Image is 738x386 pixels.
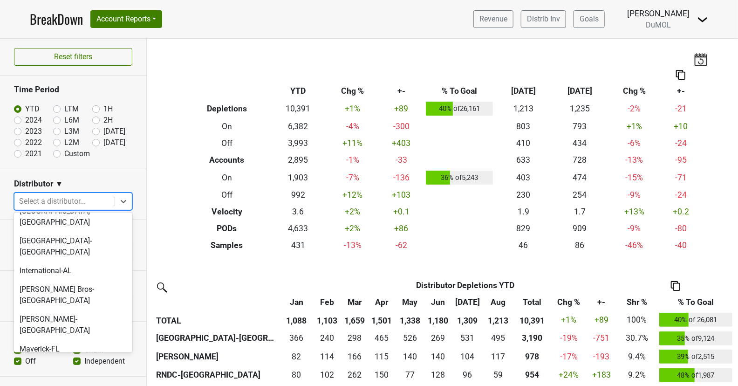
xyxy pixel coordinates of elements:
td: 81.668 [280,347,314,366]
td: -21 [661,100,701,118]
th: Total: activate to sort column ascending [513,294,552,310]
span: +89 [594,315,608,324]
th: Samples [184,237,270,254]
div: -751 [588,332,615,344]
td: 6,382 [270,118,326,135]
td: -2 % [608,100,661,118]
th: 978.169 [513,347,552,366]
a: BreakDown [30,9,83,29]
img: Dropdown Menu [697,14,708,25]
div: 495 [485,332,511,344]
th: Jun: activate to sort column ascending [425,294,452,310]
div: [GEOGRAPHIC_DATA]-[GEOGRAPHIC_DATA] [14,232,132,262]
th: 10,391 [513,310,552,329]
div: 77 [397,369,422,381]
td: 633 [495,152,552,168]
td: 4,633 [270,220,326,237]
td: +0.1 [379,204,424,221]
td: +1 % [608,118,661,135]
div: 298 [343,332,366,344]
td: -15 % [608,168,661,187]
td: +0.2 [661,204,701,221]
label: YTD [25,103,40,115]
td: 46 [495,237,552,254]
td: 117 [483,347,513,366]
td: 104.167 [452,347,484,366]
td: -19 % [552,329,587,348]
h3: Distributor [14,179,53,189]
td: 1.9 [495,204,552,221]
td: -33 [379,152,424,168]
div: 114 [316,351,338,363]
div: [PERSON_NAME]-[GEOGRAPHIC_DATA] [14,310,132,340]
td: 431 [270,237,326,254]
th: % To Goal: activate to sort column ascending [657,294,735,310]
th: Shr %: activate to sort column ascending [617,294,657,310]
td: +1 % [326,100,379,118]
td: 100% [617,310,657,329]
span: DuMOL [646,21,671,29]
td: 403 [495,168,552,187]
div: 150 [370,369,393,381]
th: 1,338 [396,310,425,329]
label: L2M [64,137,79,148]
div: 978 [515,351,549,363]
td: -62 [379,237,424,254]
td: -46 % [608,237,661,254]
td: +24 % [552,366,587,385]
td: -300 [379,118,424,135]
td: +403 [379,135,424,152]
td: -13 % [326,237,379,254]
td: 230 [495,187,552,204]
th: Feb: activate to sort column ascending [314,294,341,310]
div: International-AL [14,262,132,280]
td: -1 % [326,152,379,168]
td: 803 [495,118,552,135]
th: On [184,118,270,135]
label: 2022 [25,137,42,148]
a: Revenue [473,10,513,28]
th: TOTAL [154,310,280,329]
div: 366 [282,332,311,344]
td: 261.5 [341,366,369,385]
td: 297.8 [341,329,369,348]
a: Goals [574,10,605,28]
th: 1,309 [452,310,484,329]
img: Copy to clipboard [676,70,685,80]
div: 104 [454,351,481,363]
div: 102 [316,369,338,381]
td: +11 % [326,135,379,152]
td: -9 % [608,220,661,237]
td: 95.833 [452,366,484,385]
label: Independent [84,356,125,367]
div: 3,190 [515,332,549,344]
a: Distrib Inv [521,10,566,28]
th: YTD [270,83,326,100]
div: 128 [427,369,449,381]
button: Reset filters [14,48,132,66]
td: 139.834 [425,347,452,366]
th: 1,501 [369,310,396,329]
th: Off [184,187,270,204]
td: 793 [552,118,608,135]
td: 254 [552,187,608,204]
td: -24 [661,135,701,152]
td: 240.1 [314,329,341,348]
div: 82 [282,351,311,363]
label: 2024 [25,115,42,126]
td: 166.334 [341,347,369,366]
h3: Time Period [14,85,132,95]
label: Off [25,356,36,367]
th: RNDC-[GEOGRAPHIC_DATA] [154,366,280,385]
th: Distributor Depletions YTD [314,277,617,294]
td: -9 % [608,187,661,204]
div: 269 [427,332,449,344]
th: +-: activate to sort column ascending [586,294,616,310]
td: 495 [483,329,513,348]
th: 1,088 [280,310,314,329]
div: [PERSON_NAME] [627,7,690,20]
th: Chg % [608,83,661,100]
td: 410 [495,135,552,152]
td: 10,391 [270,100,326,118]
div: 166 [343,351,366,363]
